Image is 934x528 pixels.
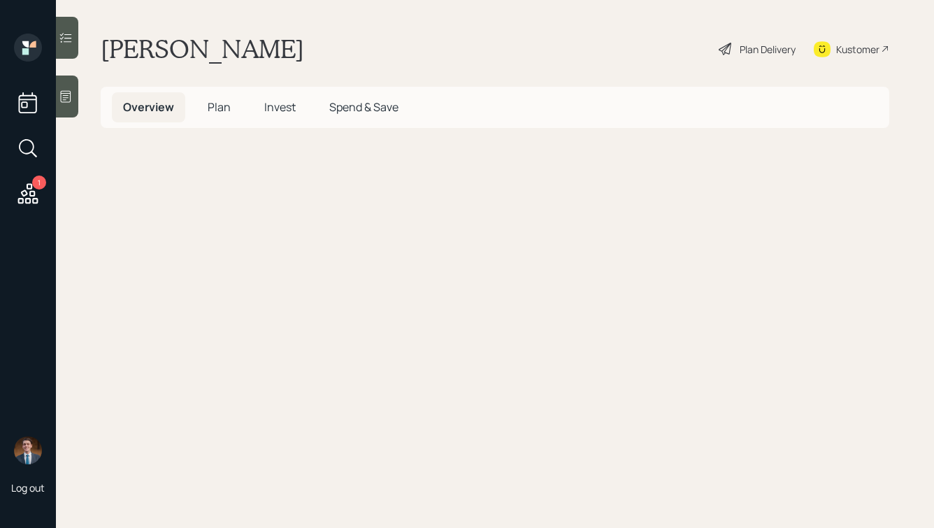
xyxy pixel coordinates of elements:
div: 1 [32,176,46,190]
div: Kustomer [836,42,879,57]
h1: [PERSON_NAME] [101,34,304,64]
img: hunter_neumayer.jpg [14,436,42,464]
span: Spend & Save [329,99,398,115]
span: Invest [264,99,296,115]
span: Plan [208,99,231,115]
div: Plan Delivery [740,42,796,57]
span: Overview [123,99,174,115]
div: Log out [11,481,45,494]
